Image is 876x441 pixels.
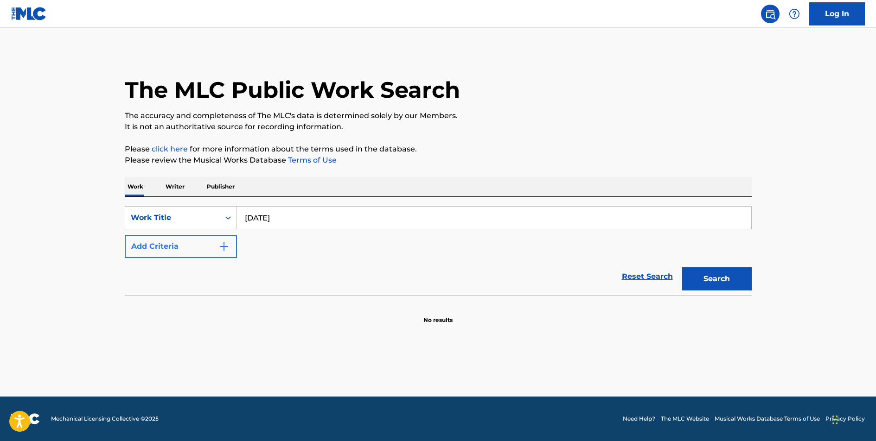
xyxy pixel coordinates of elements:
[125,177,146,196] p: Work
[125,110,752,121] p: The accuracy and completeness of The MLC's data is determined solely by our Members.
[204,177,237,196] p: Publisher
[11,7,47,20] img: MLC Logo
[832,406,838,434] div: Drag
[11,413,40,424] img: logo
[152,145,188,153] a: click here
[761,5,780,23] a: Public Search
[125,76,460,104] h1: The MLC Public Work Search
[163,177,187,196] p: Writer
[765,8,776,19] img: search
[125,206,752,295] form: Search Form
[125,155,752,166] p: Please review the Musical Works Database
[785,5,804,23] div: Help
[125,235,237,258] button: Add Criteria
[809,2,865,25] a: Log In
[830,397,876,441] iframe: Chat Widget
[286,156,337,164] a: Terms of Use
[661,415,709,423] a: The MLC Website
[423,305,453,324] p: No results
[51,415,159,423] span: Mechanical Licensing Collective © 2025
[715,415,820,423] a: Musical Works Database Terms of Use
[125,144,752,155] p: Please for more information about the terms used in the database.
[682,267,752,290] button: Search
[125,121,752,132] p: It is not an authoritative source for recording information.
[789,8,800,19] img: help
[218,241,230,252] img: 9d2ae6d4665cec9f34b9.svg
[623,415,655,423] a: Need Help?
[825,415,865,423] a: Privacy Policy
[131,212,214,223] div: Work Title
[617,266,678,287] a: Reset Search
